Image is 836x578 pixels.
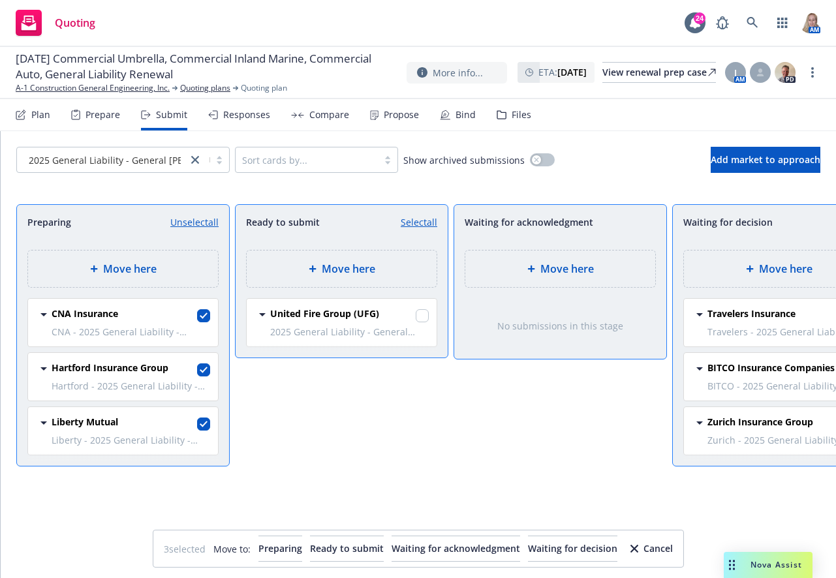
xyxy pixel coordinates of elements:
[310,536,384,562] button: Ready to submit
[52,325,210,339] span: CNA - 2025 General Liability - General Liability/Property
[258,542,302,555] span: Preparing
[602,62,716,83] a: View renewal prep case
[775,62,796,83] img: photo
[707,307,796,320] span: Travelers Insurance
[759,261,813,277] span: Move here
[465,250,656,288] div: Move here
[384,110,419,120] div: Propose
[805,65,820,80] a: more
[630,536,673,561] div: Cancel
[223,110,270,120] div: Responses
[392,536,520,562] button: Waiting for acknowledgment
[683,215,773,229] span: Waiting for decision
[309,110,349,120] div: Compare
[156,110,187,120] div: Submit
[52,379,210,393] span: Hartford - 2025 General Liability - General Liability/Property
[711,147,820,173] button: Add market to approach
[630,536,673,562] button: Cancel
[187,152,203,168] a: close
[799,12,820,33] img: photo
[433,66,483,80] span: More info...
[258,536,302,562] button: Preparing
[709,10,735,36] a: Report a Bug
[52,361,168,374] span: Hartford Insurance Group
[170,215,219,229] a: Unselect all
[401,215,437,229] a: Select all
[707,415,813,429] span: Zurich Insurance Group
[241,82,287,94] span: Quoting plan
[724,552,813,578] button: Nova Assist
[724,552,740,578] div: Drag to move
[103,261,157,277] span: Move here
[23,153,181,167] span: 2025 General Liability - General [PERSON_NAME]...
[31,110,50,120] div: Plan
[711,153,820,166] span: Add market to approach
[85,110,120,120] div: Prepare
[403,153,525,167] span: Show archived submissions
[751,559,802,570] span: Nova Assist
[180,82,230,94] a: Quoting plans
[16,82,170,94] a: A-1 Construction General Engineering, Inc.
[270,307,379,320] span: United Fire Group (UFG)
[10,5,101,41] a: Quoting
[769,10,796,36] a: Switch app
[734,66,737,80] span: J
[246,250,437,288] div: Move here
[407,62,507,84] button: More info...
[322,261,375,277] span: Move here
[55,18,95,28] span: Quoting
[29,153,250,167] span: 2025 General Liability - General [PERSON_NAME]...
[694,12,705,24] div: 24
[465,215,593,229] span: Waiting for acknowledgment
[16,51,396,82] span: [DATE] Commercial Umbrella, Commercial Inland Marine, Commercial Auto, General Liability Renewal
[52,307,118,320] span: CNA Insurance
[392,542,520,555] span: Waiting for acknowledgment
[528,536,617,562] button: Waiting for decision
[213,542,251,556] span: Move to:
[528,542,617,555] span: Waiting for decision
[27,215,71,229] span: Preparing
[27,250,219,288] div: Move here
[310,542,384,555] span: Ready to submit
[557,66,587,78] strong: [DATE]
[538,65,587,79] span: ETA :
[164,542,206,556] span: 3 selected
[739,10,766,36] a: Search
[540,261,594,277] span: Move here
[52,433,210,447] span: Liberty - 2025 General Liability - General Liability/Property
[270,325,429,339] span: 2025 General Liability - General Liability/Property
[512,110,531,120] div: Files
[475,319,645,333] div: No submissions in this stage
[246,215,320,229] span: Ready to submit
[602,63,716,82] div: View renewal prep case
[707,361,835,374] span: BITCO Insurance Companies
[52,415,118,429] span: Liberty Mutual
[456,110,476,120] div: Bind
